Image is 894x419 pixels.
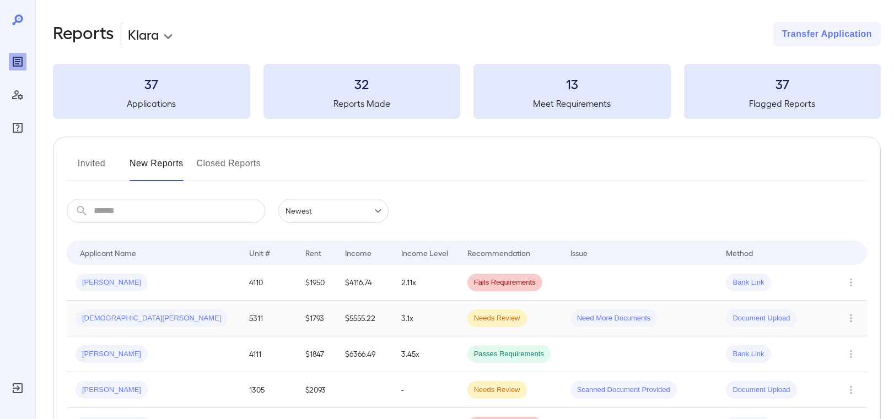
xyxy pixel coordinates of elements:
div: Unit # [249,246,270,259]
h5: Meet Requirements [473,97,671,110]
button: Row Actions [842,309,860,327]
div: Income Level [401,246,448,259]
h3: 37 [53,75,250,92]
span: Document Upload [726,385,796,395]
td: 5311 [240,301,297,336]
button: New Reports [130,155,184,181]
span: Fails Requirements [467,277,542,288]
td: $2093 [297,372,336,408]
h3: 37 [684,75,881,92]
td: 3.45x [392,336,458,372]
button: Row Actions [842,381,860,399]
td: 2.11x [392,265,458,301]
span: [DEMOGRAPHIC_DATA][PERSON_NAME] [76,313,228,324]
td: $1793 [297,301,336,336]
span: Needs Review [467,385,527,395]
span: [PERSON_NAME] [76,385,148,395]
div: Manage Users [9,86,26,104]
h3: 32 [263,75,461,92]
td: $1950 [297,265,336,301]
div: Log Out [9,379,26,397]
span: Bank Link [726,349,771,360]
summary: 37Applications32Reports Made13Meet Requirements37Flagged Reports [53,64,881,119]
button: Row Actions [842,345,860,363]
div: Newest [278,199,389,223]
p: Klara [128,25,159,43]
button: Row Actions [842,274,860,291]
span: Needs Review [467,313,527,324]
td: 4111 [240,336,297,372]
div: FAQ [9,119,26,137]
div: Method [726,246,753,259]
div: Recommendation [467,246,530,259]
td: $4116.74 [336,265,392,301]
button: Transfer Application [773,22,881,46]
span: [PERSON_NAME] [76,349,148,360]
td: 4110 [240,265,297,301]
span: Document Upload [726,313,796,324]
td: $5555.22 [336,301,392,336]
h2: Reports [53,22,114,46]
div: Reports [9,53,26,70]
h5: Reports Made [263,97,461,110]
h5: Flagged Reports [684,97,881,110]
button: Invited [67,155,116,181]
td: $1847 [297,336,336,372]
div: Income [345,246,371,259]
div: Rent [305,246,323,259]
td: 3.1x [392,301,458,336]
span: Need More Documents [570,313,658,324]
div: Applicant Name [80,246,136,259]
span: Bank Link [726,277,771,288]
td: $6366.49 [336,336,392,372]
td: - [392,372,458,408]
span: Passes Requirements [467,349,551,360]
span: [PERSON_NAME] [76,277,148,288]
div: Issue [570,246,588,259]
button: Closed Reports [197,155,261,181]
td: 1305 [240,372,297,408]
h5: Applications [53,97,250,110]
span: Scanned Document Provided [570,385,677,395]
h3: 13 [473,75,671,92]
